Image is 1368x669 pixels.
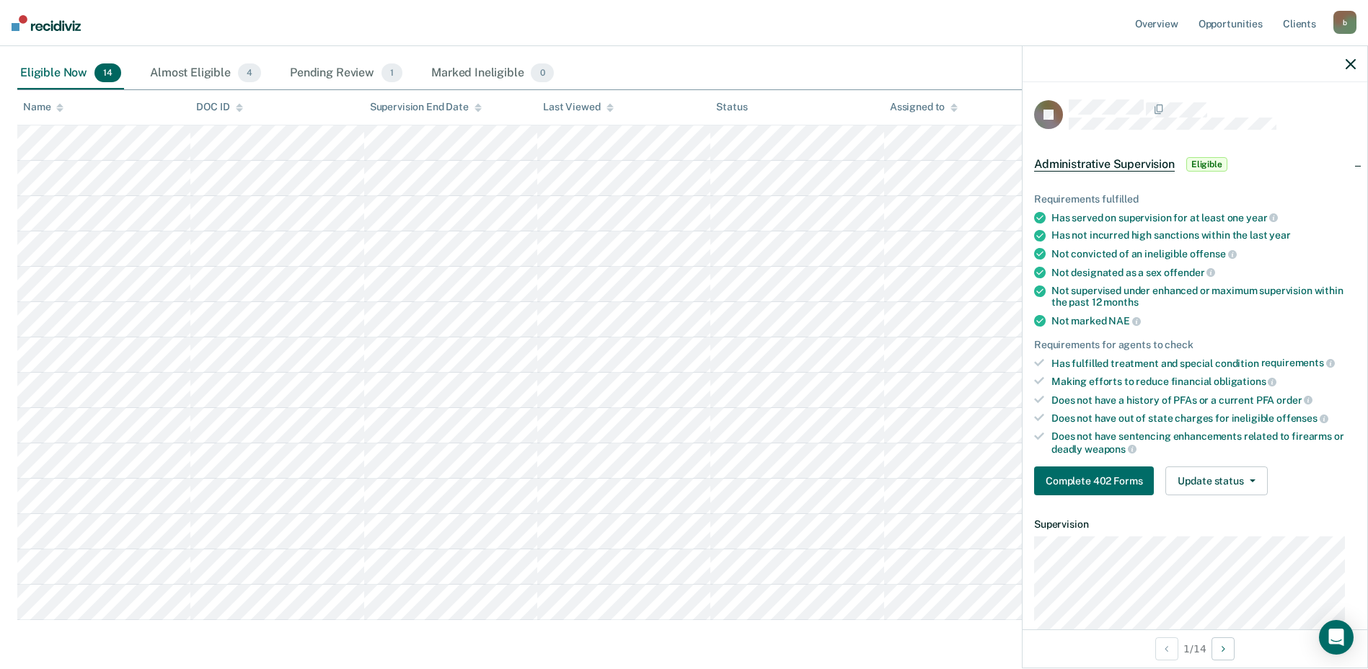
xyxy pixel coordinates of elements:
div: DOC ID [196,101,242,113]
button: Next Opportunity [1212,637,1235,660]
div: Pending Review [287,58,405,89]
div: Does not have sentencing enhancements related to firearms or deadly [1051,430,1356,455]
span: Administrative Supervision [1034,157,1175,172]
span: year [1269,229,1290,241]
div: Has served on supervision for at least one [1051,211,1356,224]
span: NAE [1108,315,1140,327]
div: Does not have a history of PFAs or a current PFA order [1051,394,1356,407]
a: Navigate to form link [1034,466,1160,495]
div: 1 / 14 [1023,629,1367,668]
div: Requirements fulfilled [1034,193,1356,205]
div: Does not have out of state charges for ineligible [1051,412,1356,425]
div: Not designated as a sex [1051,266,1356,279]
div: Supervision End Date [370,101,482,113]
span: 1 [381,63,402,82]
div: Administrative SupervisionEligible [1023,141,1367,187]
div: Last Viewed [543,101,613,113]
span: obligations [1214,376,1276,387]
span: weapons [1085,443,1137,455]
div: Has fulfilled treatment and special condition [1051,357,1356,370]
button: Update status [1165,466,1267,495]
button: Previous Opportunity [1155,637,1178,660]
span: 0 [531,63,553,82]
div: Status [716,101,747,113]
div: Not marked [1051,314,1356,327]
span: offender [1164,267,1216,278]
span: offenses [1276,412,1328,424]
div: Assigned to [890,101,958,113]
button: Complete 402 Forms [1034,466,1154,495]
span: Eligible [1186,157,1227,172]
dt: Supervision [1034,518,1356,531]
div: Open Intercom Messenger [1319,620,1354,655]
div: Marked Ineligible [428,58,557,89]
span: offense [1190,248,1237,260]
div: Name [23,101,63,113]
div: b [1333,11,1356,34]
span: 14 [94,63,121,82]
div: Not convicted of an ineligible [1051,247,1356,260]
div: Has not incurred high sanctions within the last [1051,229,1356,242]
span: months [1103,296,1138,308]
div: Eligible Now [17,58,124,89]
img: Recidiviz [12,15,81,31]
div: Requirements for agents to check [1034,339,1356,351]
div: Almost Eligible [147,58,264,89]
span: year [1246,212,1278,223]
div: Not supervised under enhanced or maximum supervision within the past 12 [1051,285,1356,309]
div: Making efforts to reduce financial [1051,375,1356,388]
span: requirements [1261,357,1335,368]
span: 4 [238,63,261,82]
